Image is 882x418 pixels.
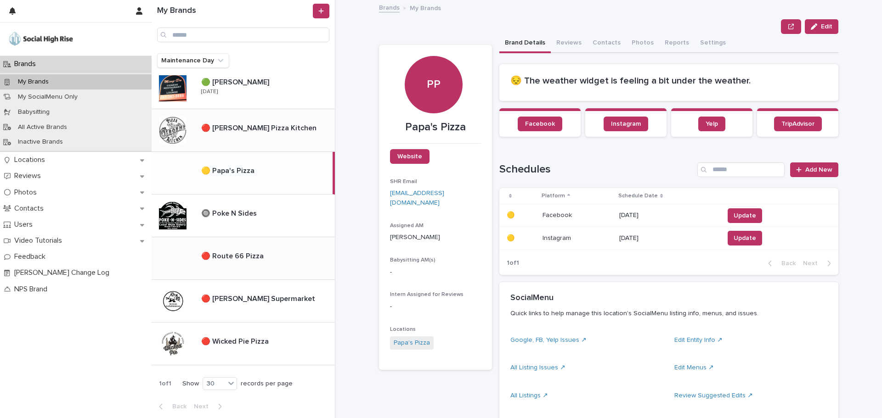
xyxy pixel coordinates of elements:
span: Update [734,211,756,220]
p: 🟡 [507,233,516,242]
h2: 😔 The weather widget is feeling a bit under the weather. [510,75,827,86]
div: 30 [203,379,225,389]
button: Contacts [587,34,626,53]
a: [EMAIL_ADDRESS][DOMAIN_NAME] [390,190,444,206]
p: Papa's Pizza [390,121,481,134]
span: Update [734,234,756,243]
a: 🔴 Wicked Pie Pizza🔴 Wicked Pie Pizza [152,323,335,365]
p: [PERSON_NAME] Change Log [11,268,117,277]
p: Feedback [11,252,53,261]
span: Next [194,403,214,410]
tr: 🟡🟡 InstagramInstagram [DATE]Update [499,227,838,250]
p: [DATE] [619,234,717,242]
p: 🔴 [PERSON_NAME] Supermarket [201,293,317,303]
a: Google, FB, Yelp Issues ↗ [510,337,587,343]
h1: Schedules [499,163,694,176]
p: - [390,302,481,312]
a: All Listing Issues ↗ [510,364,565,371]
button: Settings [695,34,731,53]
p: Platform [542,191,565,201]
p: Video Tutorials [11,236,69,245]
p: My SocialMenu Only [11,93,85,101]
p: 🟡 [507,210,516,219]
a: 🔴 Route 66 Pizza🔴 Route 66 Pizza [152,237,335,280]
p: All Active Brands [11,123,74,131]
span: Back [776,260,796,267]
a: All Listings ↗ [510,392,548,399]
p: 🔴 [PERSON_NAME] Pizza Kitchen [201,122,318,133]
span: Yelp [706,121,718,127]
tr: 🟡🟡 FacebookFacebook [DATE]Update [499,204,838,227]
p: - [390,268,481,277]
p: Show [182,380,199,388]
img: o5DnuTxEQV6sW9jFYBBf [7,30,74,48]
button: Edit [805,19,838,34]
a: 🔘 Poke N Sides🔘 Poke N Sides [152,195,335,237]
span: SHR Email [390,179,417,184]
a: Facebook [518,117,562,131]
span: Add New [805,167,832,173]
span: Babysitting AM(s) [390,257,435,263]
span: Instagram [611,121,641,127]
button: Next [799,259,838,268]
a: Edit Menus ↗ [674,364,714,371]
p: My Brands [11,78,56,86]
p: [PERSON_NAME] [390,233,481,242]
p: Locations [11,156,52,164]
span: Website [397,153,422,160]
button: Photos [626,34,659,53]
h2: SocialMenu [510,293,554,303]
p: Instagram [543,233,573,242]
a: Brands [379,2,400,12]
p: 🔴 Route 66 Pizza [201,250,266,261]
span: Intern Assigned for Reviews [390,292,464,297]
span: Edit [821,23,832,30]
p: NPS Brand [11,285,55,294]
p: 1 of 1 [499,252,526,274]
p: Users [11,220,40,229]
a: Papa's Pizza [394,338,430,348]
span: Facebook [525,121,555,127]
a: Website [390,149,430,164]
button: Maintenance Day [157,53,229,68]
h1: My Brands [157,6,311,16]
p: Quick links to help manage this location's SocialMenu listing info, menus, and issues. [510,309,824,318]
p: Reviews [11,172,48,180]
a: Add New [790,162,838,177]
a: Review Suggested Edits ↗ [674,392,753,399]
p: [DATE] [619,212,717,219]
span: Locations [390,327,416,332]
p: 🟢 [PERSON_NAME] [201,76,271,87]
span: TripAdvisor [781,121,814,127]
p: 🔴 Wicked Pie Pizza [201,335,271,346]
button: Back [761,259,799,268]
span: Assigned AM [390,223,424,229]
button: Next [190,402,229,411]
button: Brand Details [499,34,551,53]
p: My Brands [410,2,441,12]
a: Instagram [604,117,648,131]
input: Search [157,28,329,42]
input: Search [697,162,785,177]
a: Yelp [698,117,725,131]
span: Back [167,403,187,410]
a: 🟢 [PERSON_NAME]🟢 [PERSON_NAME] [DATE] [152,67,335,109]
p: Facebook [543,210,574,219]
div: PP [405,21,462,91]
p: Inactive Brands [11,138,70,146]
button: Back [152,402,190,411]
p: Brands [11,60,43,68]
p: Babysitting [11,108,57,116]
a: 🟡 Papa's Pizza🟡 Papa's Pizza [152,152,335,195]
p: 1 of 1 [152,373,179,395]
a: Edit Entity Info ↗ [674,337,723,343]
button: Reviews [551,34,587,53]
p: Photos [11,188,44,197]
a: 🔴 [PERSON_NAME] Supermarket🔴 [PERSON_NAME] Supermarket [152,280,335,323]
p: 🟡 Papa's Pizza [201,165,256,175]
span: Next [803,260,823,267]
a: 🔴 [PERSON_NAME] Pizza Kitchen🔴 [PERSON_NAME] Pizza Kitchen [152,109,335,152]
p: 🔘 Poke N Sides [201,207,259,218]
